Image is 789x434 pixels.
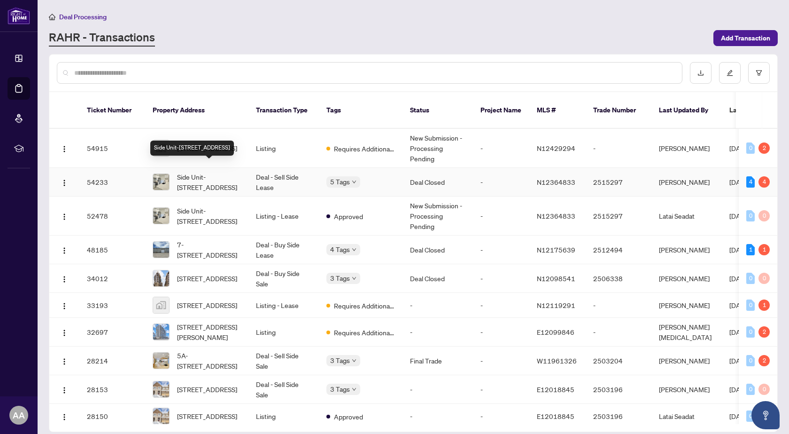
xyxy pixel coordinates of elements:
img: Logo [61,358,68,365]
td: 32697 [79,318,145,347]
td: [PERSON_NAME] [651,375,722,404]
img: Logo [61,413,68,421]
td: [PERSON_NAME] [651,168,722,197]
span: 4 Tags [330,244,350,255]
button: filter [748,62,770,84]
th: Tags [319,92,402,129]
td: Deal - Sell Side Sale [248,347,319,375]
td: - [402,293,473,318]
button: Logo [57,382,72,397]
span: AA [13,409,25,422]
span: edit [727,70,733,76]
td: [PERSON_NAME] [651,264,722,293]
span: [DATE] [729,412,750,420]
span: [STREET_ADDRESS] [177,411,237,421]
div: 0 [746,410,755,422]
button: edit [719,62,741,84]
span: [STREET_ADDRESS][PERSON_NAME] [177,322,241,342]
span: 5A-[STREET_ADDRESS] [177,350,241,371]
span: N12175639 [537,245,575,254]
td: Listing [248,318,319,347]
td: [PERSON_NAME][MEDICAL_DATA] [651,318,722,347]
span: Requires Additional Docs [334,143,395,154]
img: thumbnail-img [153,408,169,424]
span: N12364833 [537,178,575,186]
button: Logo [57,271,72,286]
td: [PERSON_NAME] [651,236,722,264]
img: Logo [61,213,68,221]
td: Deal - Sell Side Sale [248,375,319,404]
span: [STREET_ADDRESS] [177,273,237,284]
span: Add Transaction [721,31,770,46]
button: Logo [57,141,72,156]
div: Side Unit-[STREET_ADDRESS] [150,141,234,156]
td: - [473,236,529,264]
td: - [473,318,529,347]
div: 0 [746,142,755,154]
span: Side Unit-[STREET_ADDRESS] [177,205,241,226]
img: thumbnail-img [153,208,169,224]
td: 2515297 [586,197,651,236]
th: Property Address [145,92,248,129]
div: 0 [746,210,755,221]
td: 2503204 [586,347,651,375]
td: 28214 [79,347,145,375]
button: Logo [57,298,72,313]
img: thumbnail-img [153,270,169,286]
td: - [473,264,529,293]
div: 2 [758,326,770,338]
span: 3 Tags [330,355,350,366]
td: Deal - Sell Side Lease [248,168,319,197]
td: Deal - Buy Side Lease [248,236,319,264]
td: Latai Seadat [651,197,722,236]
a: RAHR - Transactions [49,30,155,47]
td: - [473,197,529,236]
button: Logo [57,324,72,339]
button: Open asap [751,401,780,429]
td: - [586,318,651,347]
span: N12098541 [537,274,575,283]
span: [DATE] [729,301,750,309]
td: [PERSON_NAME] [651,293,722,318]
td: 52478 [79,197,145,236]
span: [STREET_ADDRESS] [177,384,237,395]
button: Add Transaction [713,30,778,46]
span: [STREET_ADDRESS] [177,300,237,310]
td: - [473,293,529,318]
td: Latai Seadat [651,404,722,429]
span: filter [756,70,762,76]
button: Logo [57,242,72,257]
span: Deal Processing [59,13,107,21]
td: Deal Closed [402,168,473,197]
span: Approved [334,411,363,422]
td: - [473,168,529,197]
th: Last Updated By [651,92,722,129]
span: [DATE] [729,356,750,365]
td: [PERSON_NAME] [651,129,722,168]
span: [DATE] [729,245,750,254]
td: 54915 [79,129,145,168]
div: 4 [746,176,755,188]
td: Listing - Lease [248,197,319,236]
td: [PERSON_NAME] [651,347,722,375]
span: down [352,387,356,392]
th: MLS # [529,92,586,129]
td: - [402,375,473,404]
td: Deal Closed [402,264,473,293]
td: 28150 [79,404,145,429]
span: N12364833 [537,212,575,220]
img: Logo [61,276,68,283]
div: 1 [746,244,755,255]
span: [DATE] [729,144,750,152]
img: thumbnail-img [153,324,169,340]
span: E12099846 [537,328,574,336]
div: 0 [758,210,770,221]
div: 1 [758,300,770,311]
td: 2515297 [586,168,651,197]
span: N12429294 [537,144,575,152]
span: home [49,14,55,20]
span: [DATE] [729,274,750,283]
td: 2512494 [586,236,651,264]
span: down [352,358,356,363]
span: 7-[STREET_ADDRESS] [177,239,241,260]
